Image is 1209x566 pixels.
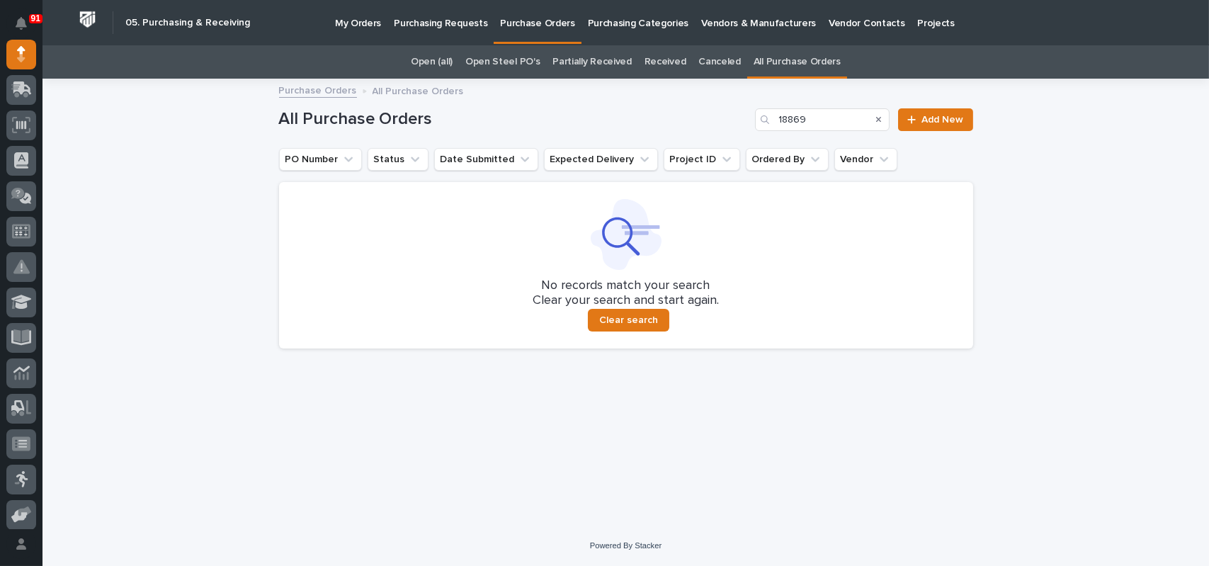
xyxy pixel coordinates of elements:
[898,108,972,131] a: Add New
[754,45,841,79] a: All Purchase Orders
[373,82,464,98] p: All Purchase Orders
[18,17,36,40] div: Notifications91
[31,13,40,23] p: 91
[279,148,362,171] button: PO Number
[434,148,538,171] button: Date Submitted
[590,541,662,550] a: Powered By Stacker
[368,148,428,171] button: Status
[279,81,357,98] a: Purchase Orders
[645,45,686,79] a: Received
[664,148,740,171] button: Project ID
[922,115,964,125] span: Add New
[279,109,750,130] h1: All Purchase Orders
[746,148,829,171] button: Ordered By
[552,45,631,79] a: Partially Received
[465,45,540,79] a: Open Steel PO's
[755,108,890,131] input: Search
[74,6,101,33] img: Workspace Logo
[599,314,658,327] span: Clear search
[834,148,897,171] button: Vendor
[588,309,669,332] button: Clear search
[533,293,719,309] p: Clear your search and start again.
[411,45,453,79] a: Open (all)
[296,278,956,294] p: No records match your search
[544,148,658,171] button: Expected Delivery
[6,9,36,38] button: Notifications
[698,45,741,79] a: Canceled
[125,17,250,29] h2: 05. Purchasing & Receiving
